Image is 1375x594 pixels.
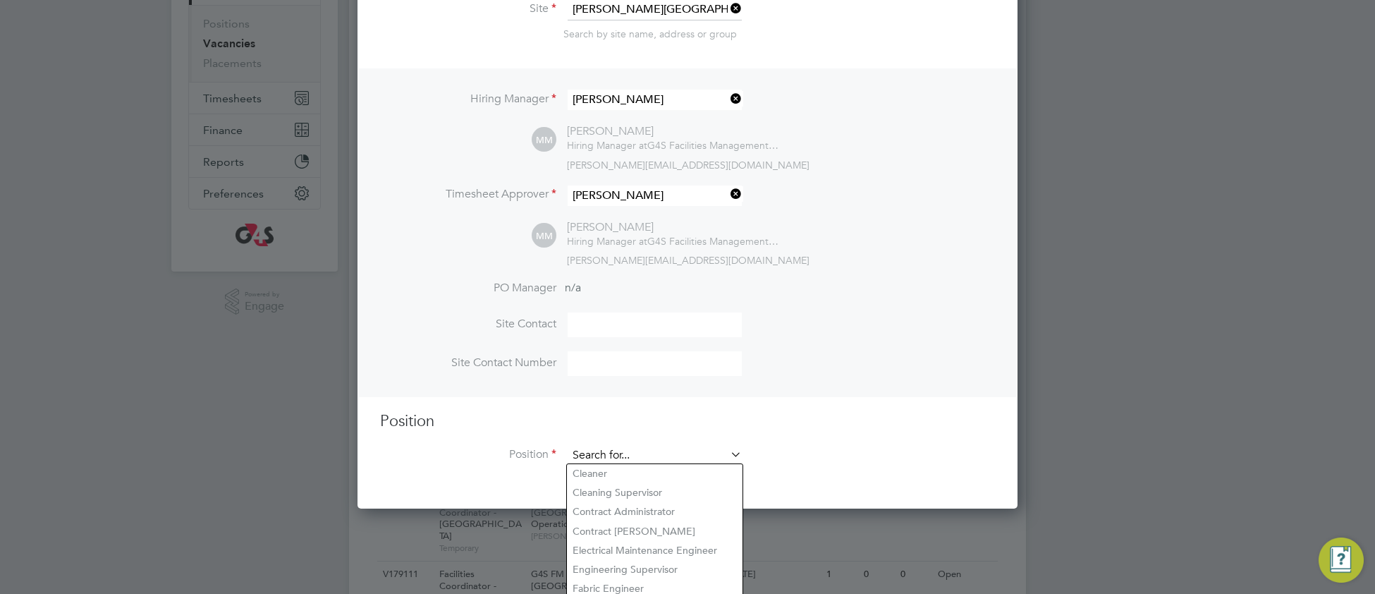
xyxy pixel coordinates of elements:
[567,560,742,579] li: Engineering Supervisor
[380,281,556,296] label: PO Manager
[567,235,647,248] span: Hiring Manager at
[565,281,581,295] span: n/a
[567,464,742,483] li: Cleaner
[380,187,556,202] label: Timesheet Approver
[567,220,778,235] div: [PERSON_NAME]
[567,159,809,171] span: [PERSON_NAME][EMAIL_ADDRESS][DOMAIN_NAME]
[567,124,778,139] div: [PERSON_NAME]
[567,139,647,152] span: Hiring Manager at
[380,92,556,107] label: Hiring Manager
[380,411,995,432] h3: Position
[567,254,809,267] span: [PERSON_NAME][EMAIL_ADDRESS][DOMAIN_NAME]
[532,224,556,248] span: MM
[568,445,742,466] input: Search for...
[567,502,742,521] li: Contract Administrator
[567,522,742,541] li: Contract [PERSON_NAME]
[567,541,742,560] li: Electrical Maintenance Engineer
[563,28,737,40] span: Search by site name, address or group
[1319,538,1364,583] button: Engage Resource Center
[380,356,556,370] label: Site Contact Number
[567,483,742,502] li: Cleaning Supervisor
[568,90,742,110] input: Search for...
[567,139,778,152] div: G4S Facilities Management (Uk) Limited
[568,186,742,206] input: Search for...
[567,235,778,248] div: G4S Facilities Management (Uk) Limited
[532,128,556,152] span: MM
[380,317,556,332] label: Site Contact
[380,1,556,16] label: Site
[380,447,556,462] label: Position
